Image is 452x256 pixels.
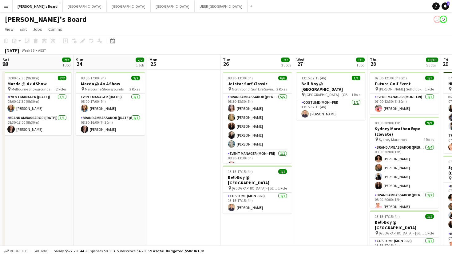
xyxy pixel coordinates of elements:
[369,60,378,67] span: 28
[136,63,144,67] div: 1 Job
[356,58,365,62] span: 1/1
[447,2,450,6] span: 4
[76,81,145,86] h3: Mazda @ 4 x 4 Show
[149,57,157,62] span: Mon
[425,121,434,125] span: 9/9
[3,248,29,254] button: Budgeted
[379,231,425,235] span: [GEOGRAPHIC_DATA] - [GEOGRAPHIC_DATA]
[370,219,439,230] h3: Bell-Boy @ [GEOGRAPHIC_DATA]
[136,58,144,62] span: 2/2
[76,72,145,135] app-job-card: 08:00-17:00 (9h)2/2Mazda @ 4 x 4 Show Melbourne Showgrounds2 RolesEvent Manager ([DATE])1/108:00-...
[426,58,438,62] span: 18/18
[223,150,292,171] app-card-role: Event Manager (Mon - Fri)1/108:30-13:30 (5h)[PERSON_NAME]
[222,60,230,67] span: 26
[48,26,62,32] span: Comms
[278,76,287,80] span: 6/6
[228,169,253,174] span: 13:15-17:15 (4h)
[370,81,439,86] h3: Future Golf Event
[375,121,402,125] span: 08:00-20:00 (12h)
[232,87,276,91] span: North Bondi Surf Life Saving Club
[5,47,19,54] div: [DATE]
[281,63,291,67] div: 2 Jobs
[20,48,36,53] span: Week 35
[276,87,287,91] span: 2 Roles
[423,137,434,142] span: 4 Roles
[63,0,107,12] button: [GEOGRAPHIC_DATA]
[33,26,42,32] span: Jobs
[352,76,360,80] span: 1/1
[281,58,290,62] span: 7/7
[440,16,447,23] app-user-avatar: Tennille Moore
[228,76,253,80] span: 08:30-13:30 (5h)
[295,60,304,67] span: 27
[2,60,9,67] span: 23
[81,76,106,80] span: 08:00-17:00 (9h)
[56,87,66,91] span: 2 Roles
[85,87,124,91] span: Melbourne Showgrounds
[195,0,248,12] button: UBER [GEOGRAPHIC_DATA]
[379,137,407,142] span: Sydney Marathon
[46,25,65,33] a: Comms
[13,0,63,12] button: [PERSON_NAME]'s Board
[296,72,365,120] app-job-card: 13:15-17:15 (4h)1/1Bell-Boy @ [GEOGRAPHIC_DATA] [GEOGRAPHIC_DATA] - [GEOGRAPHIC_DATA]1 RoleCostum...
[356,63,364,67] div: 1 Job
[2,72,71,135] app-job-card: 08:00-17:30 (9h30m)2/2Mazda @ 4 x 4 Show Melbourne Showgrounds2 RolesEvent Manager ([DATE])1/108:...
[62,58,71,62] span: 2/2
[434,16,441,23] app-user-avatar: Tennille Moore
[54,249,204,253] div: Salary $577 790.44 + Expenses $0.00 + Subsistence $4 280.59 =
[370,57,378,62] span: Thu
[151,0,195,12] button: [GEOGRAPHIC_DATA]
[296,57,304,62] span: Wed
[2,94,71,114] app-card-role: Event Manager ([DATE])1/108:00-17:30 (9h30m)[PERSON_NAME]
[34,249,49,253] span: All jobs
[442,2,449,10] a: 4
[62,63,70,67] div: 1 Job
[58,76,66,80] span: 2/2
[425,76,434,80] span: 1/1
[20,26,27,32] span: Edit
[11,87,50,91] span: Melbourne Showgrounds
[76,114,145,135] app-card-role: Brand Ambassador ([DATE])1/108:30-16:00 (7h30m)[PERSON_NAME]
[223,174,292,186] h3: Bell-Boy @ [GEOGRAPHIC_DATA]
[296,81,365,92] h3: Bell-Boy @ [GEOGRAPHIC_DATA]
[379,87,425,91] span: [PERSON_NAME] Golf Club - [GEOGRAPHIC_DATA]
[223,81,292,86] h3: Jetstar Surf Classic
[351,92,360,97] span: 1 Role
[17,25,29,33] a: Edit
[370,117,439,208] div: 08:00-20:00 (12h)9/9Sydney Marathon Expo (Elevate) Sydney Marathon4 RolesBrand Ambassador ([PERSO...
[370,72,439,114] app-job-card: 07:00-12:30 (5h30m)1/1Future Golf Event [PERSON_NAME] Golf Club - [GEOGRAPHIC_DATA]1 RoleEvent Ma...
[76,94,145,114] app-card-role: Event Manager ([DATE])1/108:00-17:00 (9h)[PERSON_NAME]
[223,166,292,214] app-job-card: 13:15-17:15 (4h)1/1Bell-Boy @ [GEOGRAPHIC_DATA] [GEOGRAPHIC_DATA] - [GEOGRAPHIC_DATA]1 RoleCostum...
[278,186,287,190] span: 1 Role
[301,76,326,80] span: 13:15-17:15 (4h)
[2,25,16,33] a: View
[278,169,287,174] span: 1/1
[131,76,140,80] span: 2/2
[370,126,439,137] h3: Sydney Marathon Expo (Elevate)
[129,87,140,91] span: 2 Roles
[5,15,87,24] h1: [PERSON_NAME]'s Board
[425,87,434,91] span: 1 Role
[426,63,438,67] div: 5 Jobs
[2,57,9,62] span: Sat
[370,94,439,114] app-card-role: Event Manager (Mon - Fri)1/107:00-12:30 (5h30m)[PERSON_NAME]
[223,57,230,62] span: Tue
[223,94,292,150] app-card-role: Brand Ambassador ([PERSON_NAME])5/508:30-13:30 (5h)[PERSON_NAME][PERSON_NAME][PERSON_NAME][PERSON...
[425,214,434,219] span: 1/1
[223,72,292,163] app-job-card: 08:30-13:30 (5h)6/6Jetstar Surf Classic North Bondi Surf Life Saving Club2 RolesBrand Ambassador ...
[296,99,365,120] app-card-role: Costume (Mon - Fri)1/113:15-17:15 (4h)[PERSON_NAME]
[232,186,278,190] span: [GEOGRAPHIC_DATA] - [GEOGRAPHIC_DATA]
[370,144,439,192] app-card-role: Brand Ambassador ([PERSON_NAME])4/408:00-20:00 (12h)[PERSON_NAME][PERSON_NAME][PERSON_NAME][PERSO...
[155,249,204,253] span: Total Budgeted $582 071.03
[375,214,400,219] span: 13:15-17:15 (4h)
[75,60,83,67] span: 24
[76,57,83,62] span: Sun
[30,25,45,33] a: Jobs
[2,114,71,135] app-card-role: Brand Ambassador ([DATE])1/108:30-17:00 (8h30m)[PERSON_NAME]
[5,26,14,32] span: View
